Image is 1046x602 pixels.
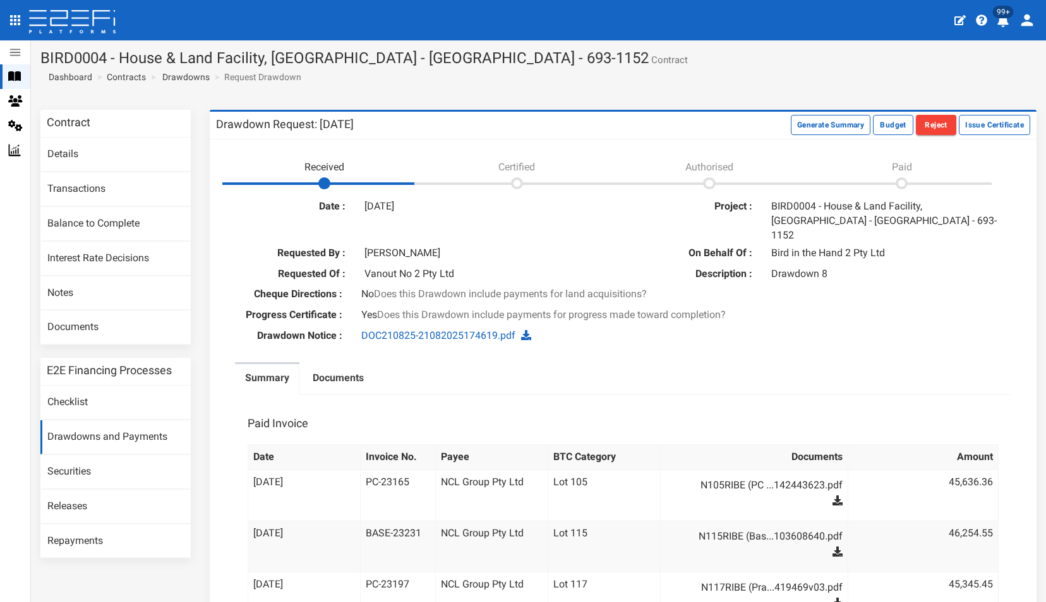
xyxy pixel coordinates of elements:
[162,71,210,83] a: Drawdowns
[361,329,515,341] a: DOC210825-21082025174619.pdf
[435,444,548,469] th: Payee
[685,161,733,173] span: Authorised
[225,199,355,214] label: Date :
[40,524,191,558] a: Repayments
[916,115,956,135] button: Reject
[377,309,726,321] span: Does this Drawdown include payments for progress made toward completion?
[361,469,436,521] td: PC-23165
[649,56,688,65] small: Contract
[40,276,191,310] a: Notes
[548,469,661,521] td: Lot 105
[548,521,661,572] td: Lot 115
[762,199,1021,243] div: BIRD0004 - House & Land Facility, [GEOGRAPHIC_DATA] - [GEOGRAPHIC_DATA] - 693-1152
[361,444,436,469] th: Invoice No.
[873,115,913,135] button: Budget
[40,455,191,489] a: Securities
[303,364,374,396] a: Documents
[47,365,172,376] h3: E2E Financing Processes
[44,71,92,83] a: Dashboard
[374,288,647,300] span: Does this Drawdown include payments for land acquisitions?
[791,115,870,135] button: Generate Summary
[304,161,344,173] span: Received
[40,386,191,420] a: Checklist
[548,444,661,469] th: BTC Category
[848,521,999,572] td: 46,254.55
[216,308,352,322] label: Progress Certificate :
[873,118,916,130] a: Budget
[225,267,355,281] label: Requested Of :
[40,172,191,206] a: Transactions
[216,329,352,343] label: Drawdown Notice :
[40,207,191,241] a: Balance to Complete
[435,521,548,572] td: NCL Group Pty Ltd
[352,287,894,302] div: No
[212,71,301,83] li: Request Drawdown
[40,420,191,454] a: Drawdowns and Payments
[355,267,614,281] div: Vanout No 2 Pty Ltd
[848,469,999,521] td: 45,636.36
[762,246,1021,261] div: Bird in the Hand 2 Pty Ltd
[632,246,762,261] label: On Behalf Of :
[40,138,191,172] a: Details
[959,115,1030,135] button: Issue Certificate
[40,50,1037,66] h1: BIRD0004 - House & Land Facility, [GEOGRAPHIC_DATA] - [GEOGRAPHIC_DATA] - 693-1152
[848,444,999,469] th: Amount
[678,577,843,598] a: N117RIBE (Pra...419469v03.pdf
[248,444,360,469] th: Date
[355,246,614,261] div: [PERSON_NAME]
[245,371,289,386] label: Summary
[216,287,352,302] label: Cheque Directions :
[762,267,1021,281] div: Drawdown 8
[632,267,762,281] label: Description :
[40,490,191,524] a: Releases
[40,242,191,276] a: Interest Rate Decisions
[661,444,848,469] th: Documents
[435,469,548,521] td: NCL Group Pty Ltd
[40,310,191,345] a: Documents
[892,161,912,173] span: Paid
[47,117,90,128] h3: Contract
[225,246,355,261] label: Requested By :
[678,526,843,546] a: N115RIBE (Bas...103608640.pdf
[313,371,364,386] label: Documents
[248,418,308,429] h3: Paid Invoice
[107,71,146,83] a: Contracts
[44,72,92,82] span: Dashboard
[235,364,299,396] a: Summary
[355,199,614,214] div: [DATE]
[498,161,535,173] span: Certified
[678,475,843,495] a: N105RIBE (PC ...142443623.pdf
[361,521,436,572] td: BASE-23231
[959,118,1030,130] a: Issue Certificate
[248,469,360,521] td: [DATE]
[632,199,762,214] label: Project :
[352,308,894,322] div: Yes
[216,119,354,130] h3: Drawdown Request: [DATE]
[248,521,360,572] td: [DATE]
